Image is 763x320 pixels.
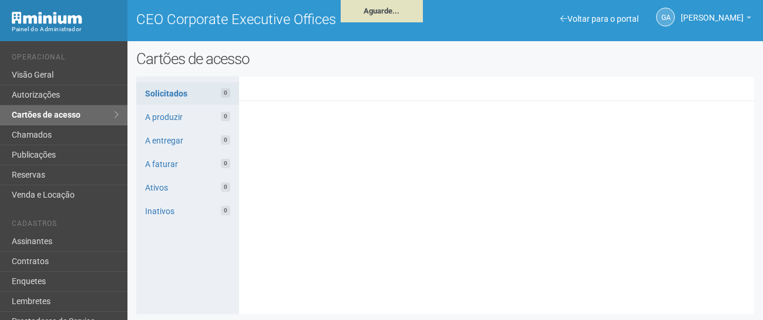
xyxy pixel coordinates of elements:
[12,219,119,232] li: Cadastros
[221,135,230,145] span: 0
[681,15,751,24] a: [PERSON_NAME]
[136,176,239,199] a: Ativos0
[136,153,239,175] a: A faturar0
[560,14,638,24] a: Voltar para o portal
[221,206,230,215] span: 0
[136,82,239,105] a: Solicitados0
[221,112,230,121] span: 0
[136,129,239,152] a: A entregar0
[136,106,239,128] a: A produzir0
[221,159,230,168] span: 0
[12,53,119,65] li: Operacional
[221,182,230,192] span: 0
[12,24,119,35] div: Painel do Administrador
[681,2,744,22] span: Gisele Alevato
[221,88,230,98] span: 0
[656,8,675,26] a: GA
[136,50,755,68] h2: Cartões de acesso
[136,12,436,27] h1: CEO Corporate Executive Offices
[12,12,82,24] img: Minium
[136,200,239,222] a: Inativos0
